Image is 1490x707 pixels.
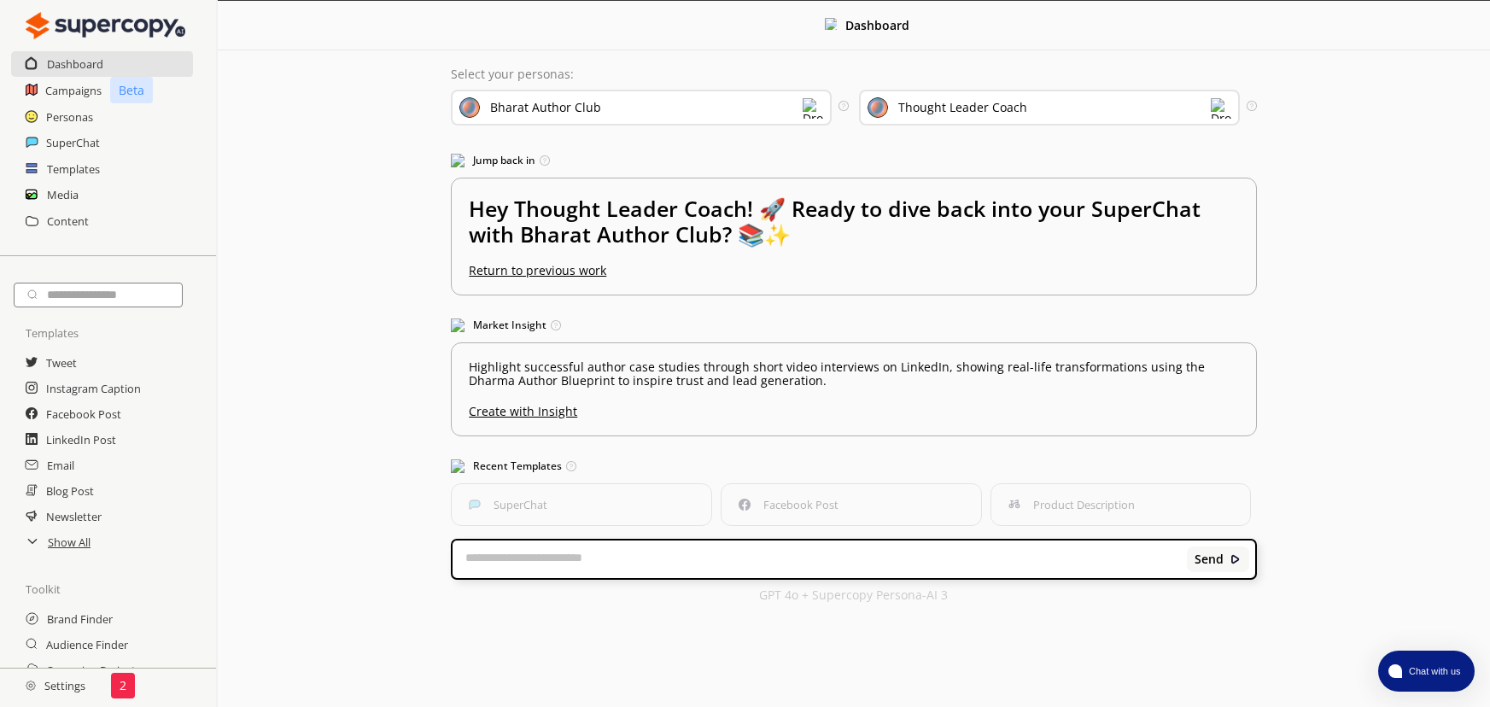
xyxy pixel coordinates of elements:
[451,154,465,167] img: Jump Back In
[47,156,100,182] a: Templates
[46,504,102,529] a: Newsletter
[1402,664,1464,678] span: Chat with us
[451,459,465,473] img: Popular Templates
[45,78,102,103] a: Campaigns
[566,461,576,471] img: Tooltip Icon
[803,98,823,119] img: Dropdown Icon
[451,483,712,526] button: SuperChatSuperChat
[120,679,126,692] p: 2
[838,101,849,111] img: Tooltip Icon
[47,182,79,207] a: Media
[469,396,1238,418] u: Create with Insight
[1247,101,1257,111] img: Tooltip Icon
[469,499,481,511] img: SuperChat
[739,499,751,511] img: Facebook Post
[26,681,36,691] img: Close
[110,77,153,103] p: Beta
[46,376,141,401] a: Instagram Caption
[1230,553,1242,565] img: Close
[451,313,1256,338] h3: Market Insight
[540,155,550,166] img: Tooltip Icon
[1211,98,1231,119] img: Dropdown Icon
[46,104,93,130] a: Personas
[469,262,606,278] u: Return to previous work
[459,97,480,118] img: Brand Icon
[46,657,157,683] a: Campaign Brainstorm
[451,67,1256,81] p: Select your personas:
[759,588,948,602] p: GPT 4o + Supercopy Persona-AI 3
[47,606,113,632] a: Brand Finder
[990,483,1252,526] button: Product DescriptionProduct Description
[46,130,100,155] a: SuperChat
[1008,499,1020,511] img: Product Description
[845,17,909,33] b: Dashboard
[469,360,1238,388] p: Highlight successful author case studies through short video interviews on LinkedIn, showing real...
[825,18,837,30] img: Close
[551,320,561,330] img: Tooltip Icon
[490,101,601,114] div: Bharat Author Club
[46,427,116,453] a: LinkedIn Post
[47,208,89,234] a: Content
[48,529,91,555] a: Show All
[451,318,465,332] img: Market Insight
[46,478,94,504] a: Blog Post
[898,101,1027,114] div: Thought Leader Coach
[451,453,1256,479] h3: Recent Templates
[451,148,1256,173] h3: Jump back in
[1195,552,1224,566] b: Send
[47,453,74,478] a: Email
[721,483,982,526] button: Facebook PostFacebook Post
[47,51,103,77] a: Dashboard
[46,401,121,427] a: Facebook Post
[1378,651,1475,692] button: atlas-launcher
[469,196,1238,264] h2: Hey Thought Leader Coach! 🚀 Ready to dive back into your SuperChat with Bharat Author Club? 📚✨
[26,9,185,43] img: Close
[46,632,128,657] a: Audience Finder
[46,350,77,376] a: Tweet
[868,97,888,118] img: Audience Icon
